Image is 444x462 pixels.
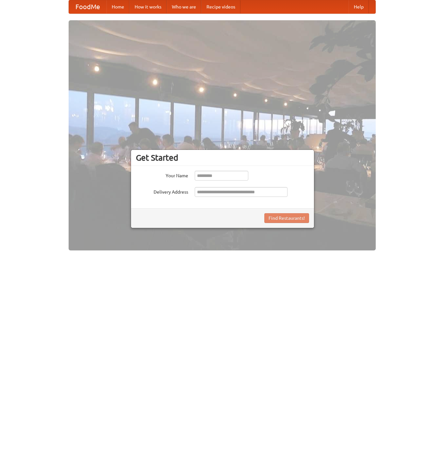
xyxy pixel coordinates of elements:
[167,0,201,13] a: Who we are
[264,213,309,223] button: Find Restaurants!
[201,0,240,13] a: Recipe videos
[136,187,188,195] label: Delivery Address
[136,171,188,179] label: Your Name
[349,0,369,13] a: Help
[136,153,309,163] h3: Get Started
[69,0,107,13] a: FoodMe
[129,0,167,13] a: How it works
[107,0,129,13] a: Home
